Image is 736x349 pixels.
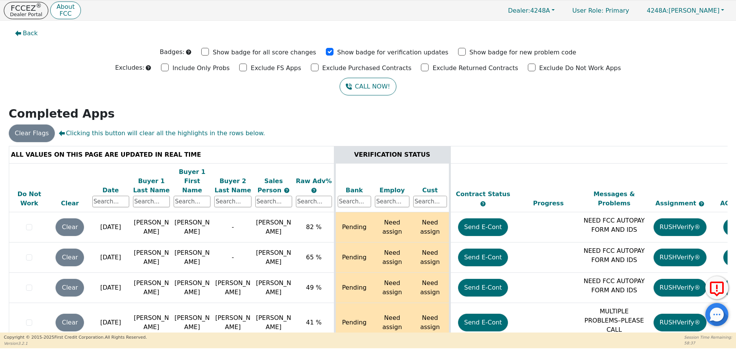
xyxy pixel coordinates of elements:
strong: Completed Apps [9,107,115,120]
span: Raw Adv% [296,177,332,185]
p: Exclude Returned Contracts [432,64,518,73]
button: Send E-Cont [458,249,508,266]
sup: ® [36,2,42,9]
button: Send E-Cont [458,218,508,236]
span: Contract Status [456,190,510,198]
div: Buyer 1 First Name [174,167,210,195]
td: - [212,242,253,273]
input: Search... [255,196,292,207]
a: User Role: Primary [565,3,637,18]
input: Search... [413,196,447,207]
p: Primary [565,3,637,18]
td: [PERSON_NAME] [131,303,172,342]
div: Clear [51,199,88,208]
td: - [212,212,253,242]
td: [PERSON_NAME] [172,273,212,303]
div: Do Not Work [11,190,48,208]
div: Bank [338,186,371,195]
td: Need assign [411,212,450,242]
td: Need assign [411,303,450,342]
td: Pending [335,242,373,273]
td: Need assign [373,242,411,273]
td: Pending [335,273,373,303]
button: RUSHVerify® [654,279,706,297]
td: Need assign [373,273,411,303]
td: Need assign [411,242,450,273]
div: Employ [375,186,409,195]
div: Buyer 1 Last Name [133,177,170,195]
button: Clear [56,314,84,331]
td: Pending [335,212,373,242]
span: 41 % [306,319,322,326]
button: AboutFCC [50,2,80,20]
button: Clear Flags [9,125,55,142]
button: Clear [56,249,84,266]
button: Send E-Cont [458,279,508,297]
p: About [56,4,74,10]
span: [PERSON_NAME] [256,314,291,331]
input: Search... [133,196,170,207]
input: Search... [375,196,409,207]
button: 4248A:[PERSON_NAME] [639,5,732,16]
button: RUSHVerify® [654,249,706,266]
span: 4248A: [647,7,669,14]
input: Search... [338,196,371,207]
span: 82 % [306,223,322,231]
input: Search... [92,196,129,207]
td: [DATE] [90,273,131,303]
p: NEED FCC AUTOPAY FORM AND IDS [583,246,645,265]
td: [DATE] [90,212,131,242]
p: Dealer Portal [10,12,42,17]
td: [PERSON_NAME] [131,242,172,273]
button: Clear [56,218,84,236]
button: RUSHVerify® [654,314,706,331]
p: Show badge for verification updates [337,48,449,57]
span: Back [23,29,38,38]
button: RUSHVerify® [654,218,706,236]
button: CALL NOW! [340,78,396,95]
span: Sales Person [258,177,284,194]
p: Exclude Do Not Work Apps [539,64,621,73]
div: Messages & Problems [583,190,645,208]
button: Send E-Cont [458,314,508,331]
td: [DATE] [90,242,131,273]
span: [PERSON_NAME] [647,7,720,14]
span: [PERSON_NAME] [256,279,291,296]
p: Badges: [160,48,185,57]
div: VERIFICATION STATUS [338,150,447,159]
p: NEED FCC AUTOPAY FORM AND IDS [583,216,645,234]
td: [PERSON_NAME] [172,242,212,273]
div: Buyer 2 Last Name [214,177,251,195]
span: All Rights Reserved. [105,335,147,340]
span: Dealer: [508,7,530,14]
button: Clear [56,279,84,297]
td: [DATE] [90,303,131,342]
td: Pending [335,303,373,342]
td: Need assign [373,212,411,242]
button: Report Error to FCC [705,276,728,299]
p: Version 3.2.1 [4,341,147,346]
td: [PERSON_NAME] [131,212,172,242]
div: Progress [517,199,580,208]
div: Date [92,186,129,195]
span: [PERSON_NAME] [256,219,291,235]
span: Clicking this button will clear all the highlights in the rows below. [59,129,265,138]
td: [PERSON_NAME] [131,273,172,303]
div: Cust [413,186,447,195]
div: ALL VALUES ON THIS PAGE ARE UPDATED IN REAL TIME [11,150,332,159]
p: FCCEZ [10,4,42,12]
span: [PERSON_NAME] [256,249,291,265]
span: 65 % [306,254,322,261]
input: Search... [296,196,332,207]
p: NEED FCC AUTOPAY FORM AND IDS [583,277,645,295]
span: 4248A [508,7,550,14]
p: 58:37 [684,340,732,346]
p: MULTIPLE PROBLEMS–PLEASE CALL [583,307,645,334]
button: Dealer:4248A [500,5,563,16]
td: [PERSON_NAME] [172,212,212,242]
p: FCC [56,11,74,17]
p: Show badge for all score changes [213,48,316,57]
